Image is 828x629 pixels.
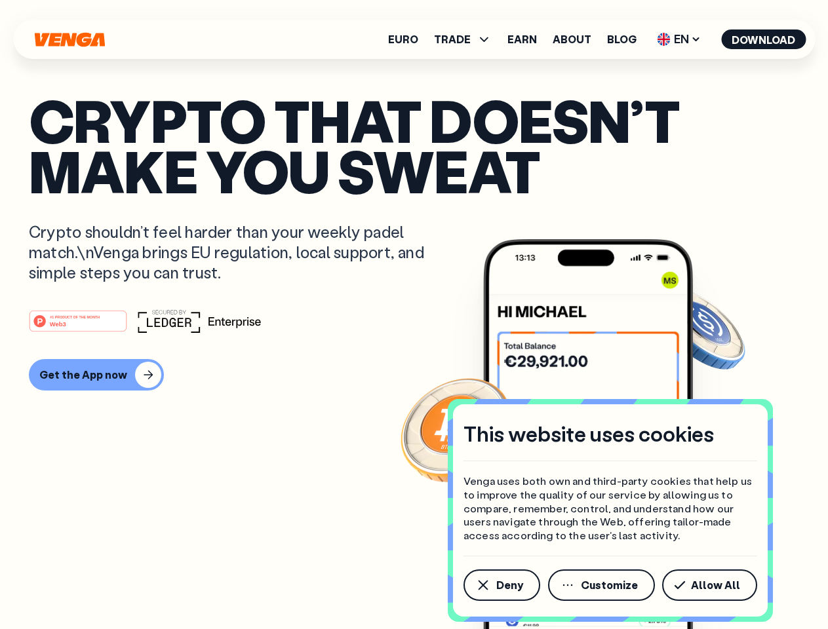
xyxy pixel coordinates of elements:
img: USDC coin [654,282,748,376]
span: TRADE [434,31,492,47]
button: Customize [548,569,655,601]
span: EN [652,29,705,50]
p: Crypto shouldn’t feel harder than your weekly padel match.\nVenga brings EU regulation, local sup... [29,221,443,283]
h4: This website uses cookies [463,420,714,448]
button: Allow All [662,569,757,601]
div: Get the App now [39,368,127,381]
a: About [553,34,591,45]
span: TRADE [434,34,471,45]
a: Blog [607,34,637,45]
svg: Home [33,32,106,47]
a: Earn [507,34,537,45]
a: #1 PRODUCT OF THE MONTHWeb3 [29,318,127,335]
p: Venga uses both own and third-party cookies that help us to improve the quality of our service by... [463,474,757,543]
span: Deny [496,580,523,590]
a: Euro [388,34,418,45]
tspan: #1 PRODUCT OF THE MONTH [50,314,100,318]
button: Get the App now [29,359,164,391]
tspan: Web3 [50,320,66,327]
button: Deny [463,569,540,601]
p: Crypto that doesn’t make you sweat [29,95,799,195]
img: Bitcoin [398,370,516,488]
button: Download [721,29,806,49]
span: Customize [581,580,638,590]
img: flag-uk [657,33,670,46]
span: Allow All [691,580,740,590]
a: Get the App now [29,359,799,391]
